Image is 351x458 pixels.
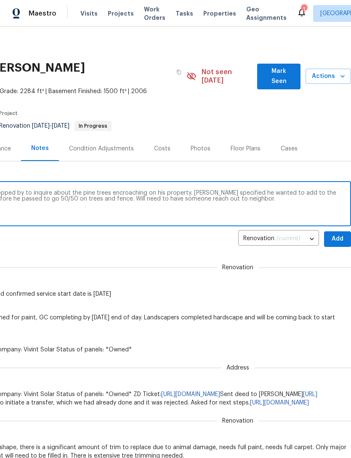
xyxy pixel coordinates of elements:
span: Renovation [217,417,258,425]
span: In Progress [75,123,111,129]
div: Floor Plans [231,145,261,153]
span: [DATE] [32,123,50,129]
span: - [32,123,69,129]
span: Visits [80,9,98,18]
button: Add [324,231,351,247]
span: (current) [276,236,300,241]
button: Actions [306,69,351,84]
span: Address [221,364,254,372]
div: Costs [154,145,170,153]
span: Properties [203,9,236,18]
div: Photos [191,145,210,153]
span: Geo Assignments [246,5,287,22]
span: Renovation [217,263,258,272]
span: Add [331,234,344,244]
span: Actions [312,71,344,82]
a: [URL][DOMAIN_NAME] [161,391,220,397]
button: Copy Address [171,64,186,80]
span: Work Orders [144,5,165,22]
button: Mark Seen [257,64,300,89]
div: Condition Adjustments [69,145,134,153]
div: Renovation (current) [238,229,319,249]
span: Not seen [DATE] [202,68,253,85]
div: Cases [281,145,298,153]
div: 1 [301,5,307,13]
span: Tasks [175,11,193,16]
div: Notes [31,144,49,153]
span: Projects [108,9,134,18]
span: Mark Seen [264,66,294,87]
span: Maestro [29,9,56,18]
a: [URL][DOMAIN_NAME] [250,400,309,406]
span: [DATE] [52,123,69,129]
